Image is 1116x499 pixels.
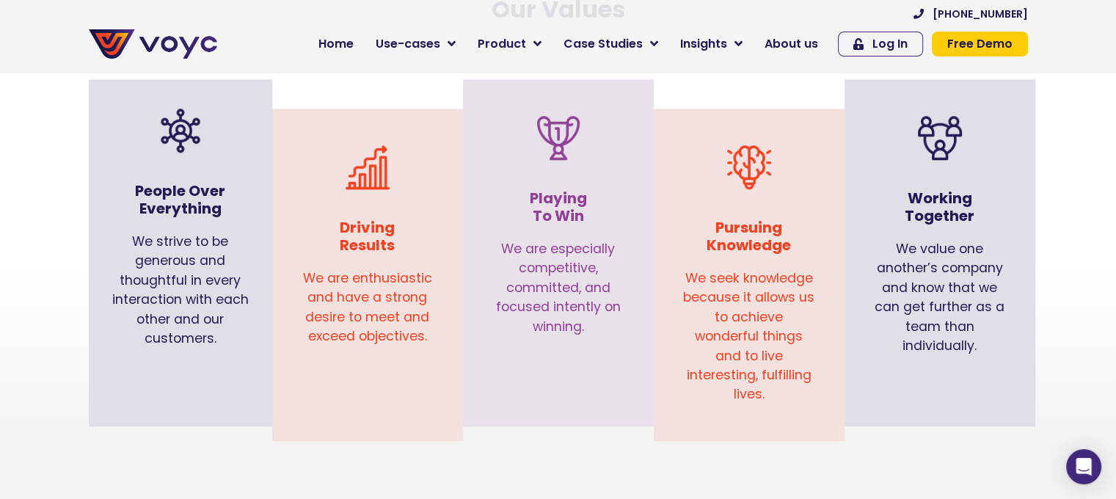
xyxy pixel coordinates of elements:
[478,35,526,53] span: Product
[947,38,1013,50] span: Free Demo
[683,219,815,254] h3: Pursuing Knowledge
[754,29,829,59] a: About us
[287,261,448,361] div: We are enthusiastic and have a strong desire to meet and exceed objectives.
[467,29,552,59] a: Product
[552,29,669,59] a: Case Studies
[838,32,923,57] a: Log In
[872,38,908,50] span: Log In
[874,189,1006,225] h3: Working Together
[1066,449,1101,484] div: Open Intercom Messenger
[318,35,354,53] span: Home
[111,182,250,217] h3: People Over Everything
[365,29,467,59] a: Use-cases
[683,269,815,404] p: We seek knowledge because it allows us to achieve wonderful things and to live interesting, fulfi...
[727,145,771,189] img: brain-idea
[669,29,754,59] a: Insights
[536,116,580,160] img: trophy
[376,35,440,53] span: Use-cases
[96,225,265,370] div: We strive to be generous and thoughtful in every interaction with each other and our customers.
[492,189,624,225] h3: Playing To Win
[564,35,643,53] span: Case Studies
[918,116,962,160] img: teamwork
[89,29,217,59] img: voyc-full-logo
[765,35,818,53] span: About us
[874,239,1006,355] p: We value one another’s company and know that we can get further as a team than individually.
[302,219,434,254] h3: Driving Results
[913,9,1028,19] a: [PHONE_NUMBER]
[478,232,639,358] div: We are especially competitive, committed, and focused intently on winning.
[346,145,390,189] img: improvement
[158,109,203,153] img: organization
[680,35,727,53] span: Insights
[932,32,1028,57] a: Free Demo
[307,29,365,59] a: Home
[933,9,1028,19] span: [PHONE_NUMBER]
